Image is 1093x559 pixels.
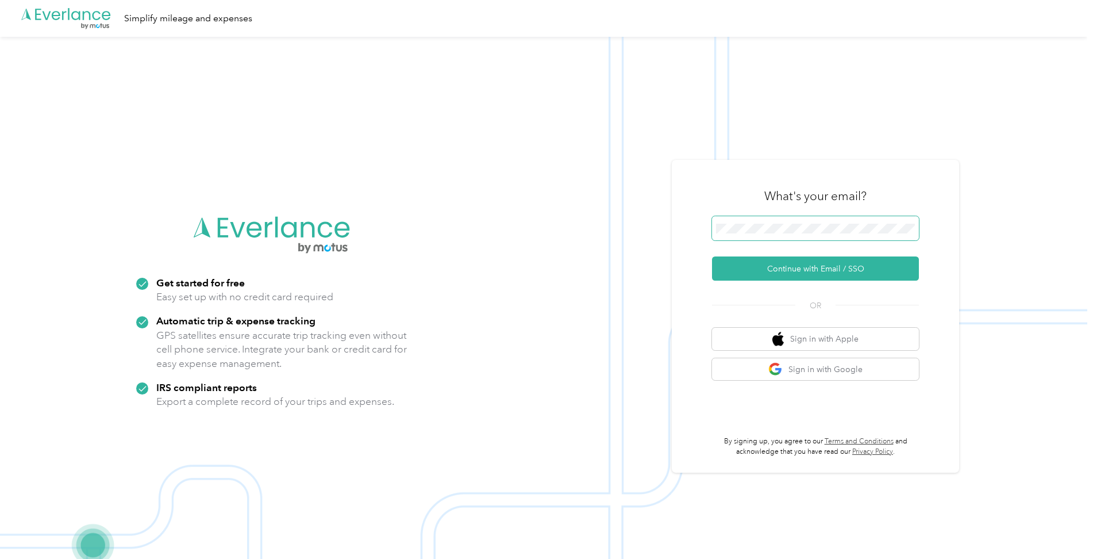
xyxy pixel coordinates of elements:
[768,362,783,377] img: google logo
[712,437,919,457] p: By signing up, you agree to our and acknowledge that you have read our .
[795,300,836,312] span: OR
[156,315,315,327] strong: Automatic trip & expense tracking
[825,437,894,446] a: Terms and Conditions
[712,358,919,381] button: google logoSign in with Google
[156,395,394,409] p: Export a complete record of your trips and expenses.
[712,256,919,281] button: Continue with Email / SSO
[156,328,407,371] p: GPS satellites ensure accurate trip tracking even without cell phone service. Integrate your bank...
[764,188,867,204] h3: What's your email?
[156,277,245,289] strong: Get started for free
[156,290,333,304] p: Easy set up with no credit card required
[772,332,784,346] img: apple logo
[124,12,252,26] div: Simplify mileage and expenses
[712,328,919,350] button: apple logoSign in with Apple
[852,447,893,456] a: Privacy Policy
[156,381,257,393] strong: IRS compliant reports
